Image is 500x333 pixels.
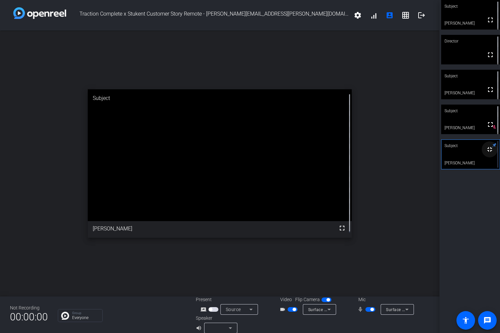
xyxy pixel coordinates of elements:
[441,35,500,47] div: Director
[72,311,99,315] p: Group
[352,296,418,303] div: Mic
[366,7,382,23] button: signal_cellular_alt
[196,324,204,332] mat-icon: volume_up
[486,16,494,24] mat-icon: fullscreen
[338,224,346,232] mat-icon: fullscreen
[61,312,69,320] img: Chat Icon
[280,296,292,303] span: Video
[13,7,66,19] img: white-gradient.svg
[295,296,320,303] span: Flip Camera
[357,305,365,313] mat-icon: mic_none
[72,316,99,320] p: Everyone
[402,11,410,19] mat-icon: grid_on
[354,11,362,19] mat-icon: settings
[66,7,350,23] span: Traction Complete x Stukent Customer Story Remote - [PERSON_NAME][EMAIL_ADDRESS][PERSON_NAME][DOM...
[462,316,470,324] mat-icon: accessibility
[486,51,494,59] mat-icon: fullscreen
[10,309,48,325] span: 00:00:00
[441,139,500,152] div: Subject
[441,105,500,117] div: Subject
[196,315,236,322] div: Speaker
[10,304,48,311] div: Not Recording
[226,307,241,312] span: Source
[418,11,426,19] mat-icon: logout
[88,89,351,107] div: Subject
[196,296,262,303] div: Present
[280,305,288,313] mat-icon: videocam_outline
[200,305,208,313] mat-icon: screen_share_outline
[486,86,494,94] mat-icon: fullscreen
[308,307,376,312] span: Surface Camera Front (045e:0990)
[441,70,500,82] div: Subject
[486,145,494,153] mat-icon: fullscreen_exit
[386,11,394,19] mat-icon: account_box
[486,121,494,128] mat-icon: fullscreen
[483,316,491,324] mat-icon: message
